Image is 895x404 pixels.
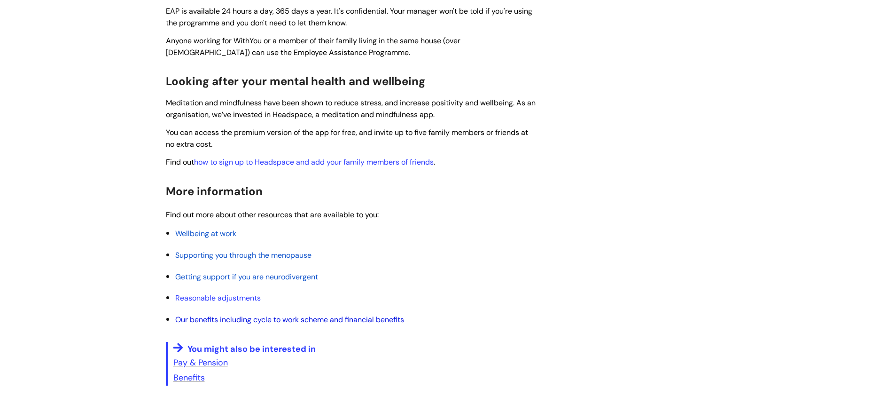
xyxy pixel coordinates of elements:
span: Looking after your mental health and wellbeing [166,74,425,88]
a: Getting support if you are neurodivergent [175,272,318,282]
a: how to sign up to Headspace and add your family members of friends [194,157,434,167]
a: Pay & Pension [173,357,228,368]
a: Benefits [173,372,205,383]
a: Our benefits including cycle to work scheme and financial benefits [175,315,404,325]
span: Find out . [166,157,435,167]
span: Anyone working for WithYou or a member of their family living in the same house (over [DEMOGRAPHI... [166,36,460,57]
a: Wellbeing at work [175,229,236,238]
span: More information [166,184,263,198]
span: Find out more about other resources that are available to you: [166,210,379,220]
a: Reasonable adjustments [175,293,261,303]
span: You might also be interested in [187,343,316,355]
a: Supporting you through the menopause [175,250,311,260]
span: Meditation and mindfulness have been shown to reduce stress, and increase positivity and wellbein... [166,98,536,119]
span: You can access the premium version of the app for free, and invite up to five family members or f... [166,127,528,149]
span: EAP is available 24 hours a day, 365 days a year. It's confidential. Your manager won't be told i... [166,6,532,28]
